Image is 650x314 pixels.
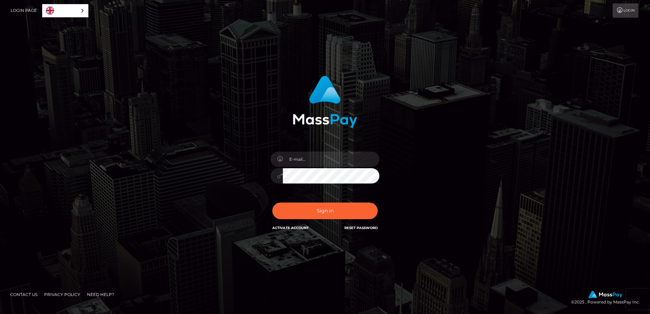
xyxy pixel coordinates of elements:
[272,203,378,219] button: Sign in
[293,76,357,128] img: MassPay Login
[272,226,309,230] a: Activate Account
[41,289,83,300] a: Privacy Policy
[11,3,37,18] a: Login Page
[42,4,88,17] aside: Language selected: English
[42,4,88,17] div: Language
[7,289,40,300] a: Contact Us
[84,289,117,300] a: Need Help?
[571,291,645,306] div: © 2025 , Powered by MassPay Inc.
[613,3,638,18] a: Login
[283,152,379,167] input: E-mail...
[344,226,378,230] a: Reset Password
[42,4,88,17] a: English
[588,291,622,298] img: MassPay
